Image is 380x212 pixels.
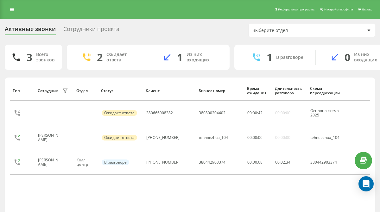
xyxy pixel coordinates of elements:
span: 00 [253,135,257,140]
span: 00 [253,110,257,115]
div: 00:00:00 [275,111,290,115]
div: 0 [345,51,350,63]
div: Бизнес номер [199,89,241,93]
span: Выход [362,8,371,11]
span: Настройки профиля [324,8,353,11]
div: В разговоре [102,159,129,165]
div: 2 [97,51,103,63]
div: tehnoezhua_104 [199,135,228,140]
span: 02 [281,159,285,165]
div: В разговоре [276,55,303,60]
div: Тип [13,89,31,93]
div: : : [247,135,263,140]
div: 380666908382 [146,111,173,115]
div: Статус [101,89,140,93]
div: Сотрудник [38,89,58,93]
div: 380442903374 [310,160,342,165]
div: Время ожидания [247,86,269,96]
span: 00 [275,159,280,165]
span: 42 [258,110,263,115]
div: Ожидает ответа [102,135,137,140]
div: tehnoezhua_104 [310,135,342,140]
div: Ожидает ответа [106,52,138,63]
div: Колл центр [77,158,94,167]
div: 00:00:00 [275,135,290,140]
div: [PHONE_NUMBER] [146,160,180,165]
div: Выберите отдел [252,28,328,33]
div: 1 [177,51,183,63]
div: [PHONE_NUMBER] [146,135,180,140]
div: Клиент [146,89,192,93]
div: : : [275,160,290,165]
div: 1 [267,51,272,63]
div: Основна схема 2025 [310,109,342,118]
div: : : [247,111,263,115]
span: Реферальная программа [278,8,314,11]
span: 34 [286,159,290,165]
div: 00:00:08 [247,160,268,165]
div: [PERSON_NAME] [38,133,60,142]
div: 380442903374 [199,160,225,165]
div: 380800204402 [199,111,225,115]
span: 00 [247,135,252,140]
div: [PERSON_NAME] [38,158,60,167]
div: Сотрудники проекта [63,26,119,35]
div: Активные звонки [5,26,56,35]
span: 06 [258,135,263,140]
div: Open Intercom Messenger [358,176,374,191]
span: 00 [247,110,252,115]
div: 3 [27,51,32,63]
div: Ожидает ответа [102,110,137,116]
div: Длительность разговора [275,86,304,96]
div: Из них входящих [187,52,220,63]
div: Всего звонков [36,52,54,63]
div: Отдел [76,89,95,93]
div: Схема переадресации [310,86,342,96]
